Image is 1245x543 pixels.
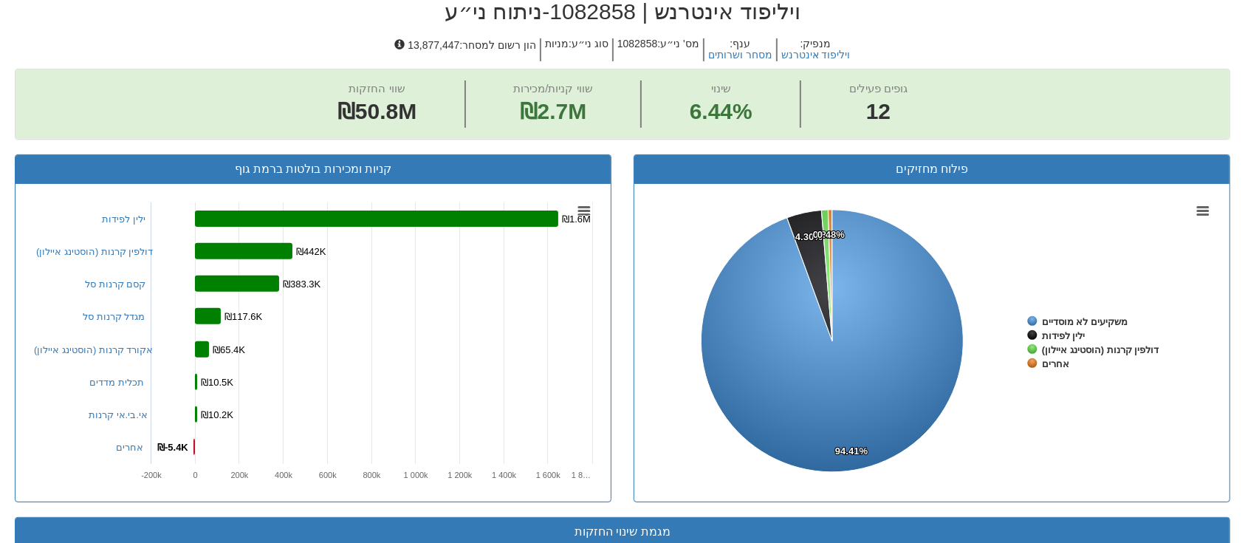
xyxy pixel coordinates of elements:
a: אקורד קרנות (הוסטינג איילון) [34,344,154,355]
span: 12 [849,96,908,128]
text: 0 [193,471,198,479]
span: שינוי [711,82,731,95]
tspan: 1 200k [447,471,473,479]
tspan: ₪117.6K [224,311,263,322]
tspan: 1 400k [492,471,517,479]
h5: הון רשום למסחר : 13,877,447 [391,38,540,61]
text: 200k [230,471,248,479]
h5: סוג ני״ע : מניות [540,38,612,61]
tspan: ₪442K [296,246,326,257]
text: -200k [141,471,162,479]
text: 400k [275,471,292,479]
a: אחרים [116,442,143,453]
h5: מס' ני״ע : 1082858 [612,38,703,61]
span: ₪50.8M [337,99,416,123]
h5: ענף : [703,38,776,61]
a: מגדל קרנות סל [83,311,145,322]
a: תכלית מדדים [89,377,144,388]
span: 6.44% [690,96,752,128]
text: 600k [319,471,337,479]
tspan: 4.30% [795,231,823,242]
h3: קניות ומכירות בולטות ברמת גוף [27,163,600,176]
tspan: 1 8… [572,471,591,479]
tspan: 0.48% [817,229,845,240]
tspan: ₪1.6M [562,214,591,225]
tspan: 1 600k [536,471,561,479]
span: ₪2.7M [520,99,587,123]
tspan: ילין לפידות [1042,330,1085,341]
tspan: ₪383.3K [283,279,321,290]
span: שווי החזקות [349,82,405,95]
a: אי.בי.אי קרנות [89,409,148,420]
span: שווי קניות/מכירות [513,82,592,95]
tspan: 0.81% [813,229,840,240]
h3: מגמת שינוי החזקות [27,525,1218,539]
button: מסחר ושרותים [708,49,772,61]
tspan: ₪10.2K [201,409,233,420]
text: 800k [363,471,381,479]
h3: פילוח מחזיקים [645,163,1218,176]
tspan: ₪10.5K [201,377,233,388]
a: קסם קרנות סל [85,279,145,290]
tspan: 94.41% [835,445,868,457]
button: ויליפוד אינטרנש [781,49,851,61]
tspan: ₪65.4K [213,344,245,355]
tspan: דולפין קרנות (הוסטינג איילון) [1042,344,1159,355]
tspan: ₪-5.4K [157,442,188,453]
span: גופים פעילים [849,82,908,95]
tspan: משקיעים לא מוסדיים [1042,316,1128,327]
h5: מנפיק : [776,38,854,61]
a: ילין לפידות [102,214,145,225]
tspan: 1 000k [404,471,429,479]
a: דולפין קרנות (הוסטינג איילון) [36,246,154,257]
tspan: אחרים [1042,358,1069,369]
